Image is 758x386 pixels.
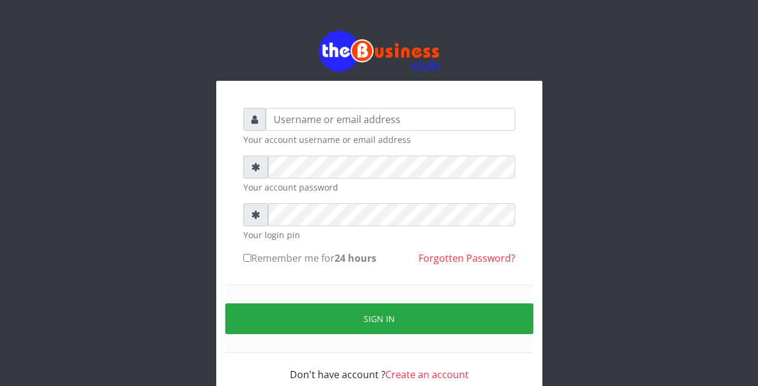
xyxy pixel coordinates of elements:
[335,252,376,265] b: 24 hours
[243,251,376,265] label: Remember me for
[243,181,515,194] small: Your account password
[243,133,515,146] small: Your account username or email address
[243,254,251,262] input: Remember me for24 hours
[225,303,533,334] button: Sign in
[419,252,515,265] a: Forgotten Password?
[243,353,515,382] div: Don't have account ?
[243,229,515,241] small: Your login pin
[266,108,515,131] input: Username or email address
[385,368,469,381] a: Create an account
